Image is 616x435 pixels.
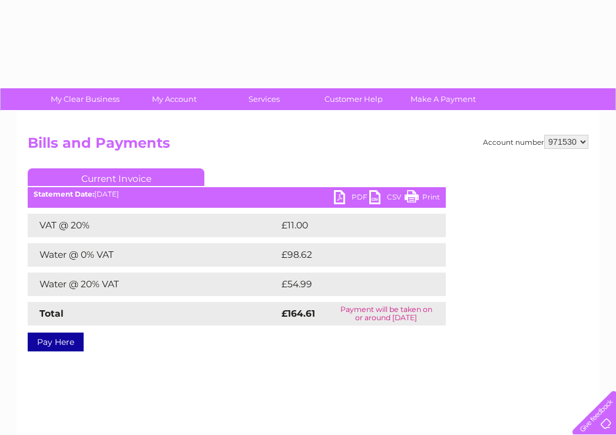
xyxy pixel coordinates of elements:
td: VAT @ 20% [28,214,279,237]
td: £11.00 [279,214,420,237]
td: Water @ 0% VAT [28,243,279,267]
a: Current Invoice [28,168,204,186]
strong: Total [39,308,64,319]
div: Account number [483,135,588,149]
a: PDF [334,190,369,207]
td: Payment will be taken on or around [DATE] [327,302,446,326]
a: Print [405,190,440,207]
strong: £164.61 [281,308,315,319]
td: £98.62 [279,243,423,267]
td: £54.99 [279,273,423,296]
a: Services [216,88,313,110]
a: Customer Help [305,88,402,110]
td: Water @ 20% VAT [28,273,279,296]
a: CSV [369,190,405,207]
b: Statement Date: [34,190,94,198]
a: Pay Here [28,333,84,351]
a: My Account [126,88,223,110]
h2: Bills and Payments [28,135,588,157]
div: [DATE] [28,190,446,198]
a: Make A Payment [395,88,492,110]
a: My Clear Business [37,88,134,110]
